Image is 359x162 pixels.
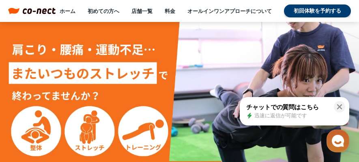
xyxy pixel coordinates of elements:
a: ホーム [60,7,75,15]
a: 初めての方へ [88,7,119,15]
a: オールインワンアプローチについて [187,7,272,15]
a: 店舗一覧 [131,7,153,15]
a: 初回体験を予約する [284,4,351,17]
a: 料金 [165,7,175,15]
